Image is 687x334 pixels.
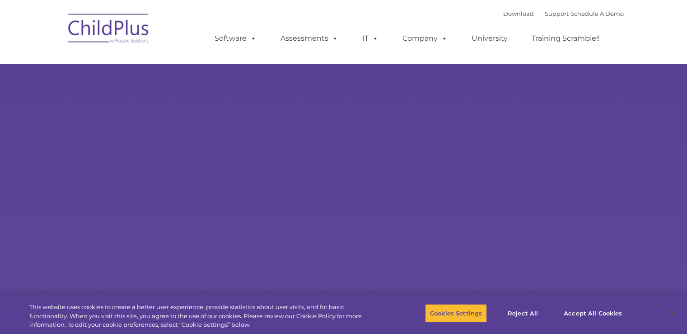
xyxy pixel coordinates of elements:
a: University [463,29,517,48]
a: Training Scramble!! [523,29,609,48]
button: Cookies Settings [425,304,487,323]
a: Download [503,10,534,17]
a: Assessments [271,29,347,48]
a: Schedule A Demo [570,10,624,17]
a: Software [206,29,266,48]
button: Reject All [495,304,551,323]
button: Close [663,303,682,323]
div: This website uses cookies to create a better user experience, provide statistics about user visit... [29,303,378,329]
button: Accept All Cookies [559,304,627,323]
a: Support [545,10,569,17]
a: Company [393,29,457,48]
a: IT [353,29,388,48]
font: | [503,10,624,17]
img: ChildPlus by Procare Solutions [64,7,154,52]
